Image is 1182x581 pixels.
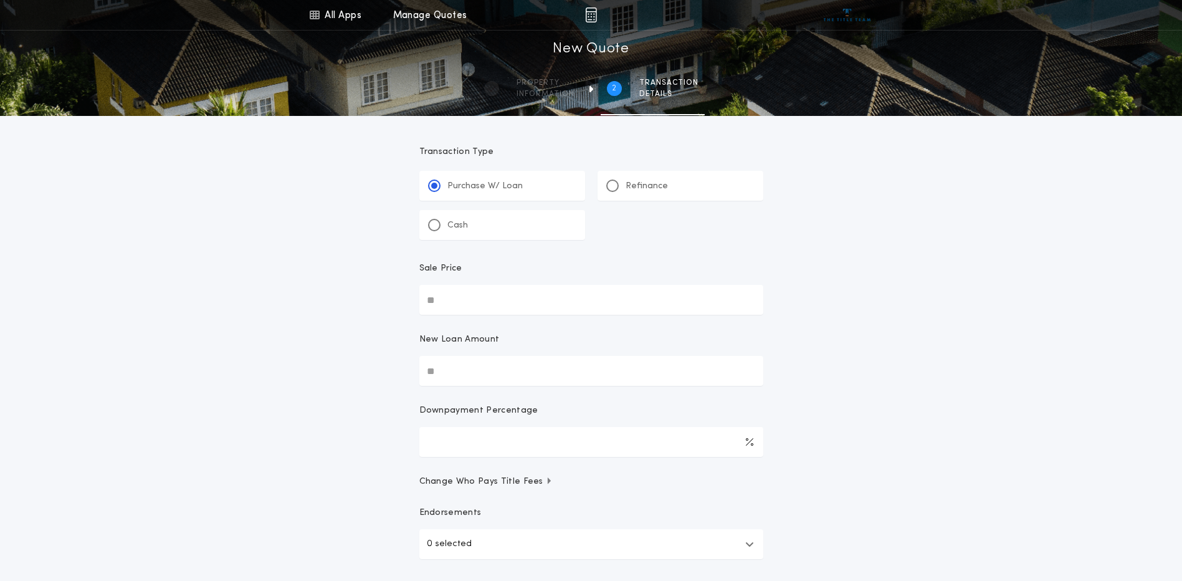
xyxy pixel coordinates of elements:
img: vs-icon [824,9,870,21]
span: Property [517,78,574,88]
span: details [639,89,698,99]
p: Purchase W/ Loan [447,180,523,193]
p: Endorsements [419,507,763,519]
button: Change Who Pays Title Fees [419,476,763,488]
p: Sale Price [419,262,462,275]
p: Transaction Type [419,146,763,158]
span: Transaction [639,78,698,88]
span: information [517,89,574,99]
h2: 2 [612,84,616,94]
span: Change Who Pays Title Fees [419,476,553,488]
p: New Loan Amount [419,334,500,346]
p: Refinance [626,180,668,193]
p: Cash [447,219,468,232]
button: 0 selected [419,529,763,559]
p: 0 selected [427,537,472,552]
input: Sale Price [419,285,763,315]
h1: New Quote [553,39,629,59]
input: Downpayment Percentage [419,427,763,457]
input: New Loan Amount [419,356,763,386]
img: img [585,7,597,22]
p: Downpayment Percentage [419,405,538,417]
